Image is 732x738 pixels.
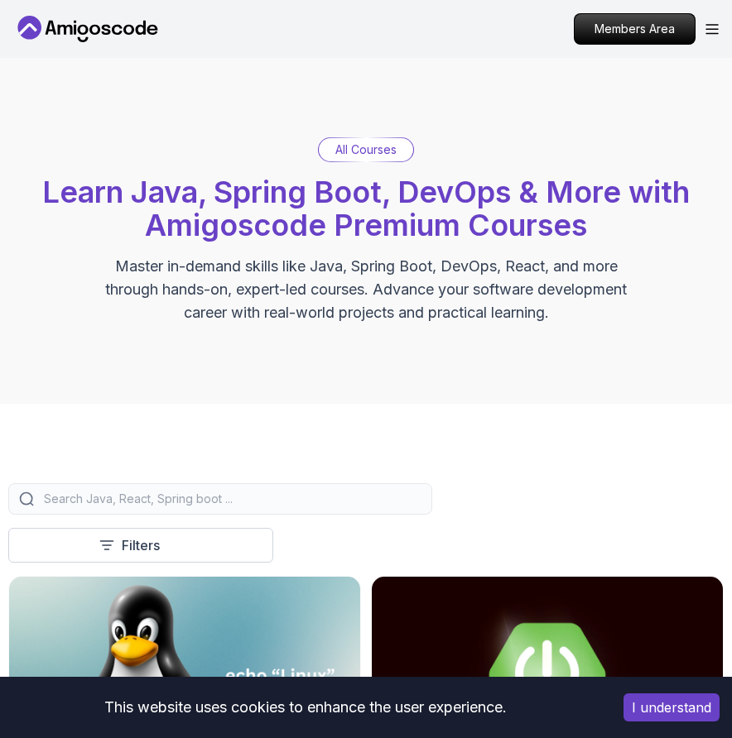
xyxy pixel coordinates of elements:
p: All Courses [335,141,397,158]
p: Members Area [575,14,695,44]
div: This website uses cookies to enhance the user experience. [12,689,599,726]
button: Accept cookies [624,693,720,721]
p: Filters [122,535,160,555]
button: Filters [8,528,273,563]
button: Open Menu [706,24,719,35]
a: Members Area [574,13,696,45]
span: Learn Java, Spring Boot, DevOps & More with Amigoscode Premium Courses [42,174,690,243]
input: Search Java, React, Spring boot ... [41,491,421,507]
p: Master in-demand skills like Java, Spring Boot, DevOps, React, and more through hands-on, expert-... [88,255,644,324]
